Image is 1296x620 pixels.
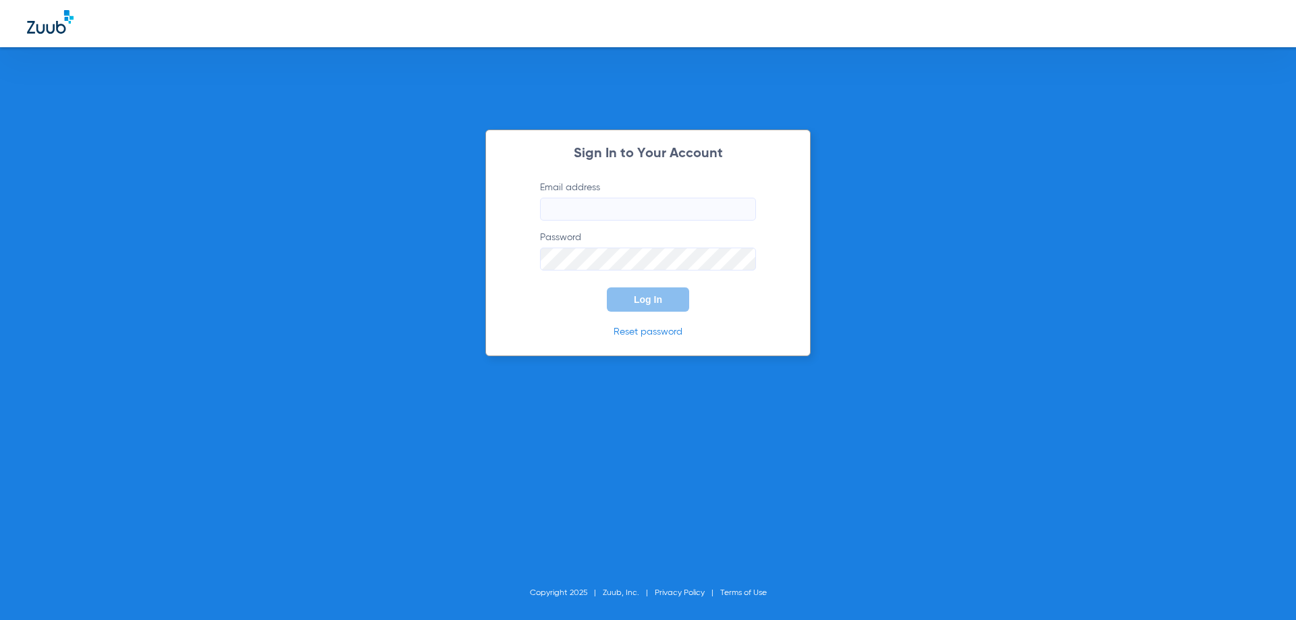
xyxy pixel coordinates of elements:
a: Privacy Policy [655,589,705,597]
h2: Sign In to Your Account [520,147,776,161]
span: Log In [634,294,662,305]
li: Zuub, Inc. [603,586,655,600]
button: Log In [607,287,689,312]
input: Password [540,248,756,271]
a: Terms of Use [720,589,767,597]
input: Email address [540,198,756,221]
a: Reset password [614,327,682,337]
li: Copyright 2025 [530,586,603,600]
img: Zuub Logo [27,10,74,34]
label: Password [540,231,756,271]
label: Email address [540,181,756,221]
